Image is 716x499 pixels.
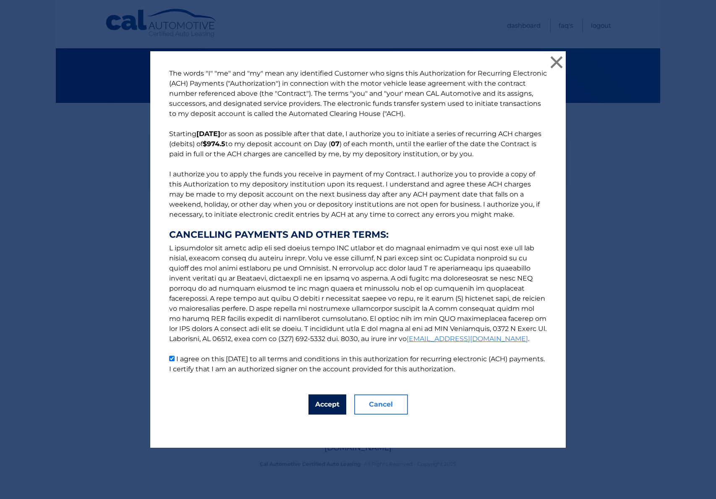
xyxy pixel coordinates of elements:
b: $974.5 [203,140,225,148]
button: Cancel [354,394,408,415]
button: × [548,54,565,71]
label: I agree on this [DATE] to all terms and conditions in this authorization for recurring electronic... [169,355,545,373]
button: Accept [308,394,346,415]
b: [DATE] [196,130,220,138]
strong: CANCELLING PAYMENTS AND OTHER TERMS: [169,230,547,240]
a: [EMAIL_ADDRESS][DOMAIN_NAME] [407,335,528,343]
b: 07 [331,140,340,148]
p: The words "I" "me" and "my" mean any identified Customer who signs this Authorization for Recurri... [161,68,555,374]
